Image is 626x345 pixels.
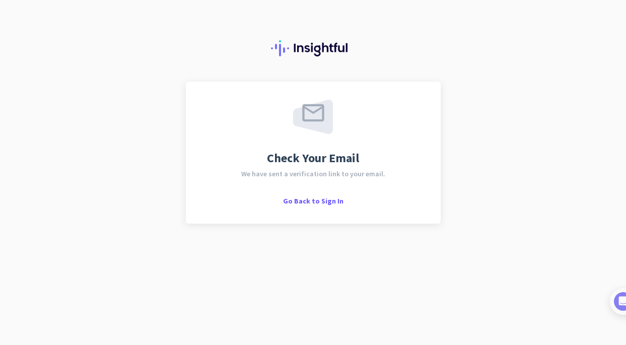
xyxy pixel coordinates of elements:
span: Check Your Email [267,152,359,164]
span: We have sent a verification link to your email. [241,170,385,177]
span: Go Back to Sign In [283,196,343,205]
img: email-sent [293,100,333,134]
img: Insightful [271,40,356,56]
